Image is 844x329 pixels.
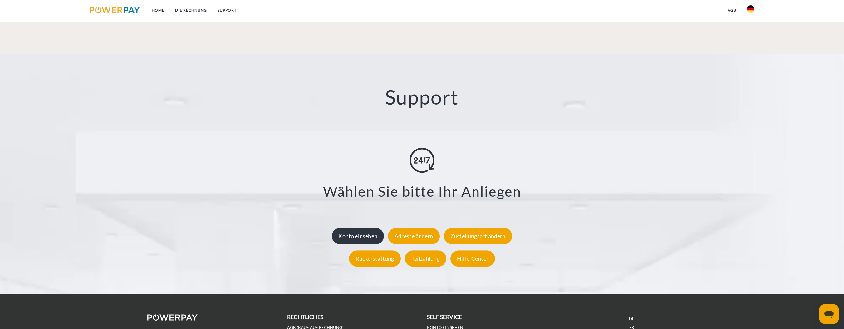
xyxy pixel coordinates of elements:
a: agb [722,5,742,16]
a: Konto einsehen [330,233,385,239]
img: logo-powerpay.svg [90,7,140,13]
a: Adresse ändern [386,233,441,239]
img: de [747,5,754,13]
div: Rückerstattung [349,250,401,267]
b: self service [427,314,462,320]
h3: Wählen Sie bitte Ihr Anliegen [50,183,794,200]
div: Hilfe-Center [450,250,495,267]
img: online-shopping.svg [410,148,434,173]
a: Home [146,5,170,16]
h2: Support [42,85,802,110]
div: Konto einsehen [332,228,384,244]
a: Rückerstattung [347,255,402,262]
div: Teilzahlung [405,250,446,267]
a: DIE RECHNUNG [170,5,212,16]
div: Zustellungsart ändern [444,228,512,244]
a: Hilfe-Center [449,255,497,262]
a: Zustellungsart ändern [442,233,514,239]
a: DE [629,316,635,322]
div: Adresse ändern [388,228,440,244]
iframe: Schaltfläche zum Öffnen des Messaging-Fensters [819,304,839,324]
a: SUPPORT [212,5,242,16]
img: logo-powerpay-white.svg [147,314,198,321]
b: rechtliches [287,314,323,320]
a: Teilzahlung [403,255,448,262]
